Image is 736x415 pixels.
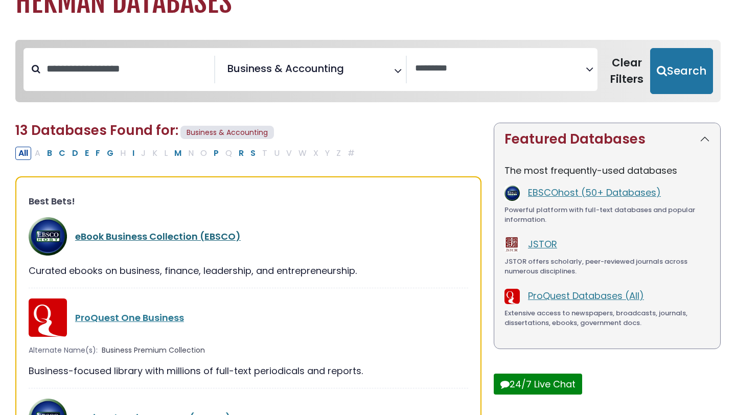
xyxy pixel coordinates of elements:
[69,147,81,160] button: Filter Results D
[15,121,178,140] span: 13 Databases Found for:
[93,147,103,160] button: Filter Results F
[415,63,586,74] textarea: Search
[604,48,650,94] button: Clear Filters
[247,147,259,160] button: Filter Results S
[504,257,710,276] div: JSTOR offers scholarly, peer-reviewed journals across numerous disciplines.
[82,147,92,160] button: Filter Results E
[40,60,214,77] input: Search database by title or keyword
[75,311,184,324] a: ProQuest One Business
[504,164,710,177] p: The most frequently-used databases
[528,186,661,199] a: EBSCOhost (50+ Databases)
[346,66,353,77] textarea: Search
[223,61,344,76] li: Business & Accounting
[494,123,720,155] button: Featured Databases
[129,147,137,160] button: Filter Results I
[44,147,55,160] button: Filter Results B
[211,147,222,160] button: Filter Results P
[504,205,710,225] div: Powerful platform with full-text databases and popular information.
[650,48,713,94] button: Submit for Search Results
[494,374,582,395] button: 24/7 Live Chat
[504,308,710,328] div: Extensive access to newspapers, broadcasts, journals, dissertations, ebooks, government docs.
[102,345,205,356] span: Business Premium Collection
[75,230,241,243] a: eBook Business Collection (EBSCO)
[180,126,274,140] span: Business & Accounting
[29,345,98,356] span: Alternate Name(s):
[56,147,68,160] button: Filter Results C
[528,289,644,302] a: ProQuest Databases (All)
[528,238,557,250] a: JSTOR
[29,364,468,378] div: Business-focused library with millions of full-text periodicals and reports.
[104,147,117,160] button: Filter Results G
[236,147,247,160] button: Filter Results R
[29,196,468,207] h3: Best Bets!
[15,146,359,159] div: Alpha-list to filter by first letter of database name
[171,147,185,160] button: Filter Results M
[29,264,468,278] div: Curated ebooks on business, finance, leadership, and entrepreneurship.
[227,61,344,76] span: Business & Accounting
[15,40,721,102] nav: Search filters
[15,147,31,160] button: All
